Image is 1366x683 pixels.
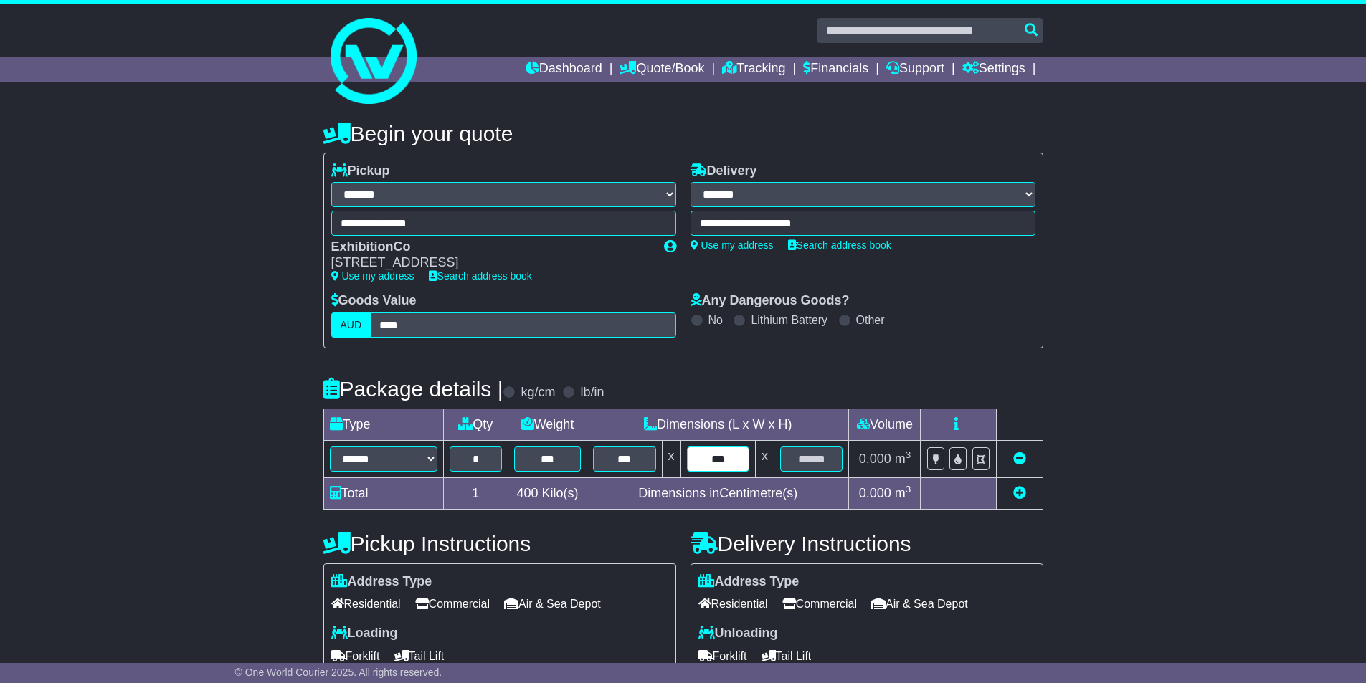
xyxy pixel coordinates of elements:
[508,409,587,440] td: Weight
[331,626,398,641] label: Loading
[886,57,944,82] a: Support
[906,484,911,495] sup: 3
[331,163,390,179] label: Pickup
[587,477,849,509] td: Dimensions in Centimetre(s)
[587,409,849,440] td: Dimensions (L x W x H)
[698,574,800,590] label: Address Type
[698,645,747,667] span: Forklift
[859,486,891,500] span: 0.000
[331,312,371,338] label: AUD
[871,593,968,615] span: Air & Sea Depot
[394,645,445,667] span: Tail Lift
[856,313,885,327] label: Other
[788,239,891,251] a: Search address book
[1013,452,1026,466] a: Remove this item
[895,452,911,466] span: m
[331,239,650,255] div: ExhibitionCo
[580,385,604,401] label: lb/in
[755,440,774,477] td: x
[521,385,555,401] label: kg/cm
[323,532,676,555] h4: Pickup Instructions
[235,667,442,678] span: © One World Courier 2025. All rights reserved.
[662,440,680,477] td: x
[708,313,723,327] label: No
[331,255,650,271] div: [STREET_ADDRESS]
[620,57,704,82] a: Quote/Book
[443,409,508,440] td: Qty
[698,626,778,641] label: Unloading
[526,57,602,82] a: Dashboard
[691,239,774,251] a: Use my address
[508,477,587,509] td: Kilo(s)
[906,449,911,460] sup: 3
[323,377,503,401] h4: Package details |
[803,57,868,82] a: Financials
[691,163,757,179] label: Delivery
[331,574,432,590] label: Address Type
[751,313,827,327] label: Lithium Battery
[859,452,891,466] span: 0.000
[429,270,532,282] a: Search address book
[443,477,508,509] td: 1
[331,270,414,282] a: Use my address
[782,593,857,615] span: Commercial
[331,645,380,667] span: Forklift
[323,409,443,440] td: Type
[691,293,850,309] label: Any Dangerous Goods?
[691,532,1043,555] h4: Delivery Instructions
[698,593,768,615] span: Residential
[331,593,401,615] span: Residential
[323,477,443,509] td: Total
[517,486,539,500] span: 400
[331,293,417,309] label: Goods Value
[962,57,1025,82] a: Settings
[762,645,812,667] span: Tail Lift
[415,593,490,615] span: Commercial
[895,486,911,500] span: m
[323,122,1043,145] h4: Begin your quote
[504,593,601,615] span: Air & Sea Depot
[1013,486,1026,500] a: Add new item
[849,409,921,440] td: Volume
[722,57,785,82] a: Tracking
